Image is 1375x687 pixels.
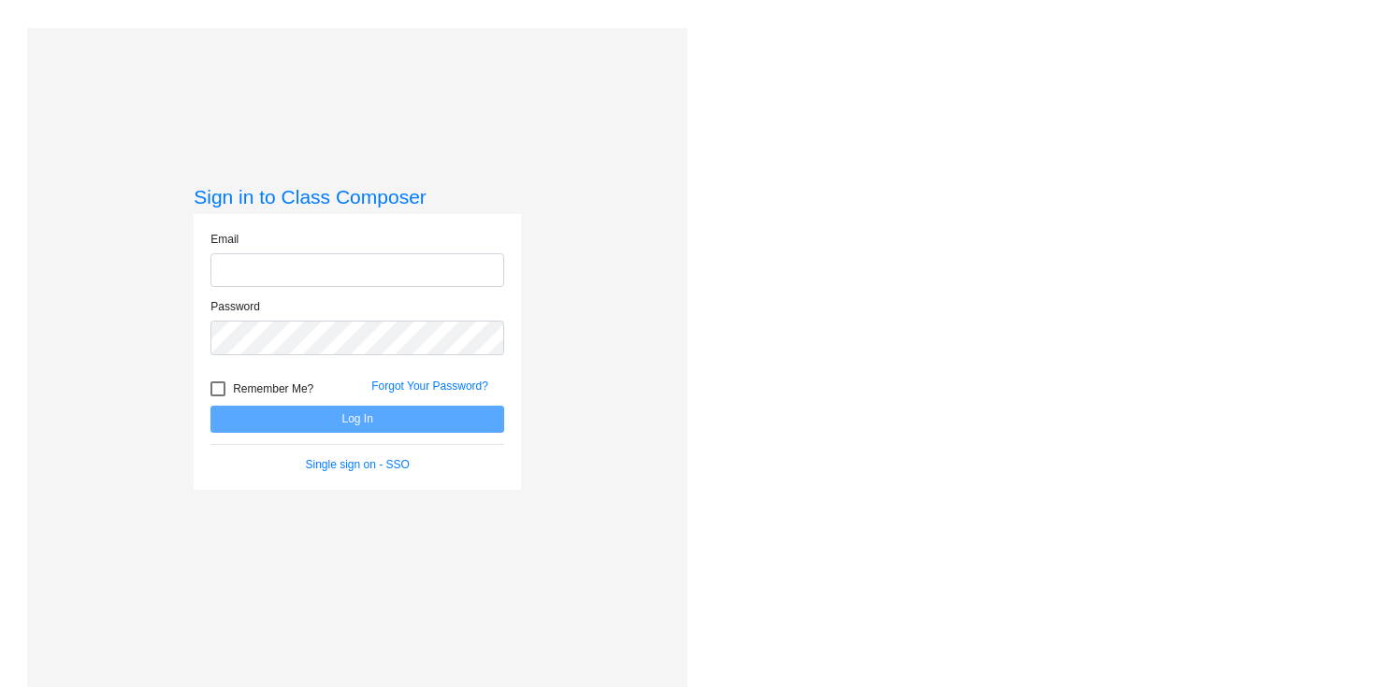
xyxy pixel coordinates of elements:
[210,231,239,248] label: Email
[210,406,504,433] button: Log In
[233,378,313,400] span: Remember Me?
[194,185,521,208] h3: Sign in to Class Composer
[306,458,410,471] a: Single sign on - SSO
[371,379,488,393] a: Forgot Your Password?
[210,298,260,315] label: Password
